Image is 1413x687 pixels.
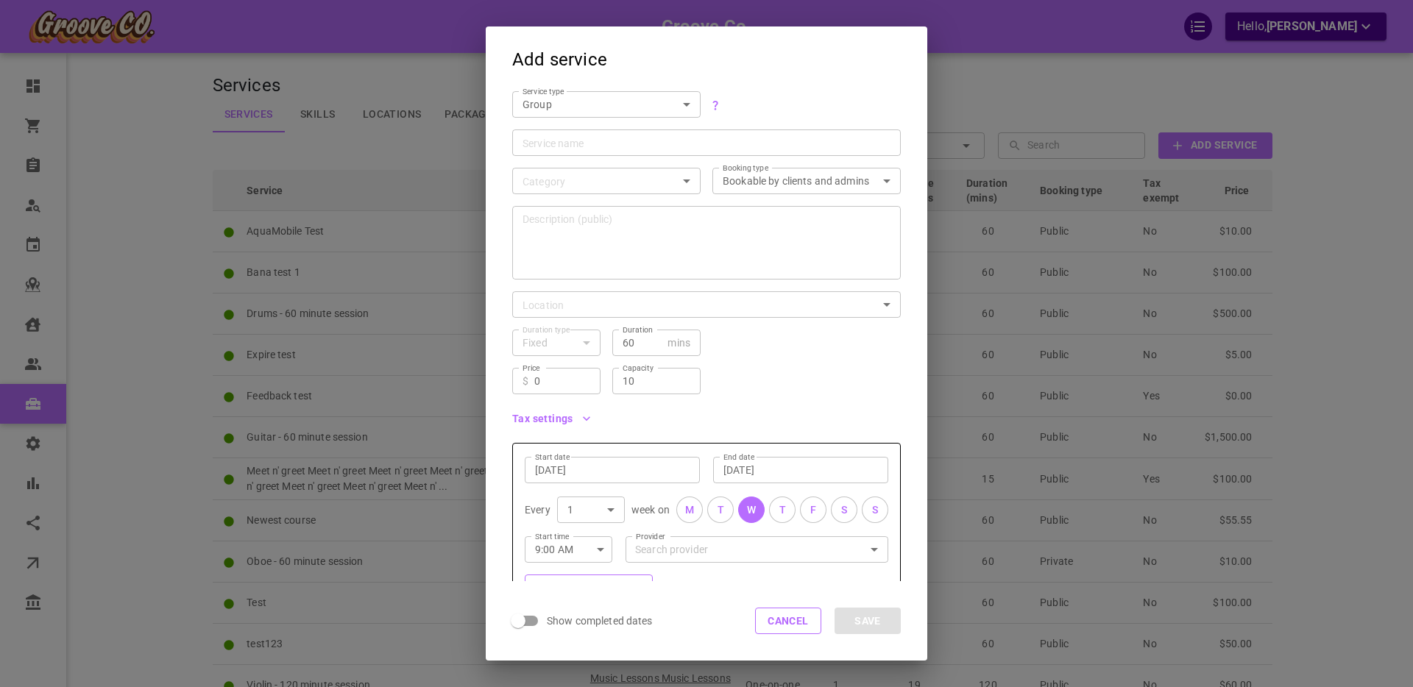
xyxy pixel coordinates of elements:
label: End date [723,452,754,463]
input: mmm d, yyyy [535,463,690,477]
button: W [738,496,765,523]
label: Service type [523,86,564,97]
div: 1 [567,502,615,517]
label: Provider [636,531,665,542]
h2: Add service [486,26,927,79]
span: Show completed dates [547,613,653,628]
input: mmm d, yyyy [723,463,878,477]
button: Open [864,539,885,560]
svg: One-to-one services have no set dates and are great for simple home repairs, installations, auto-... [709,99,721,111]
p: Every [525,502,550,517]
label: Capacity [623,363,654,374]
div: F [810,502,816,518]
div: Group [523,97,690,112]
div: S [841,502,847,518]
button: T [707,496,734,523]
button: T [769,496,796,523]
label: Start time [535,531,570,542]
button: Tax settings [512,413,591,424]
label: Duration [623,324,653,335]
div: T [718,502,724,518]
div: Bookable by clients and admins [723,174,890,188]
button: F [800,496,826,523]
label: Duration type [523,324,570,335]
label: Start date [535,452,570,463]
label: Booking type [723,163,768,174]
button: S [862,496,888,523]
div: W [747,502,756,518]
button: S [831,496,857,523]
label: Price [523,363,540,374]
button: Add start time [525,574,653,601]
div: M [685,502,694,518]
div: Fixed [523,335,590,350]
button: M [676,496,703,523]
div: T [779,502,786,518]
button: Cancel [755,608,821,634]
div: S [872,502,878,518]
input: Search provider [631,536,882,562]
p: week on [631,502,670,517]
